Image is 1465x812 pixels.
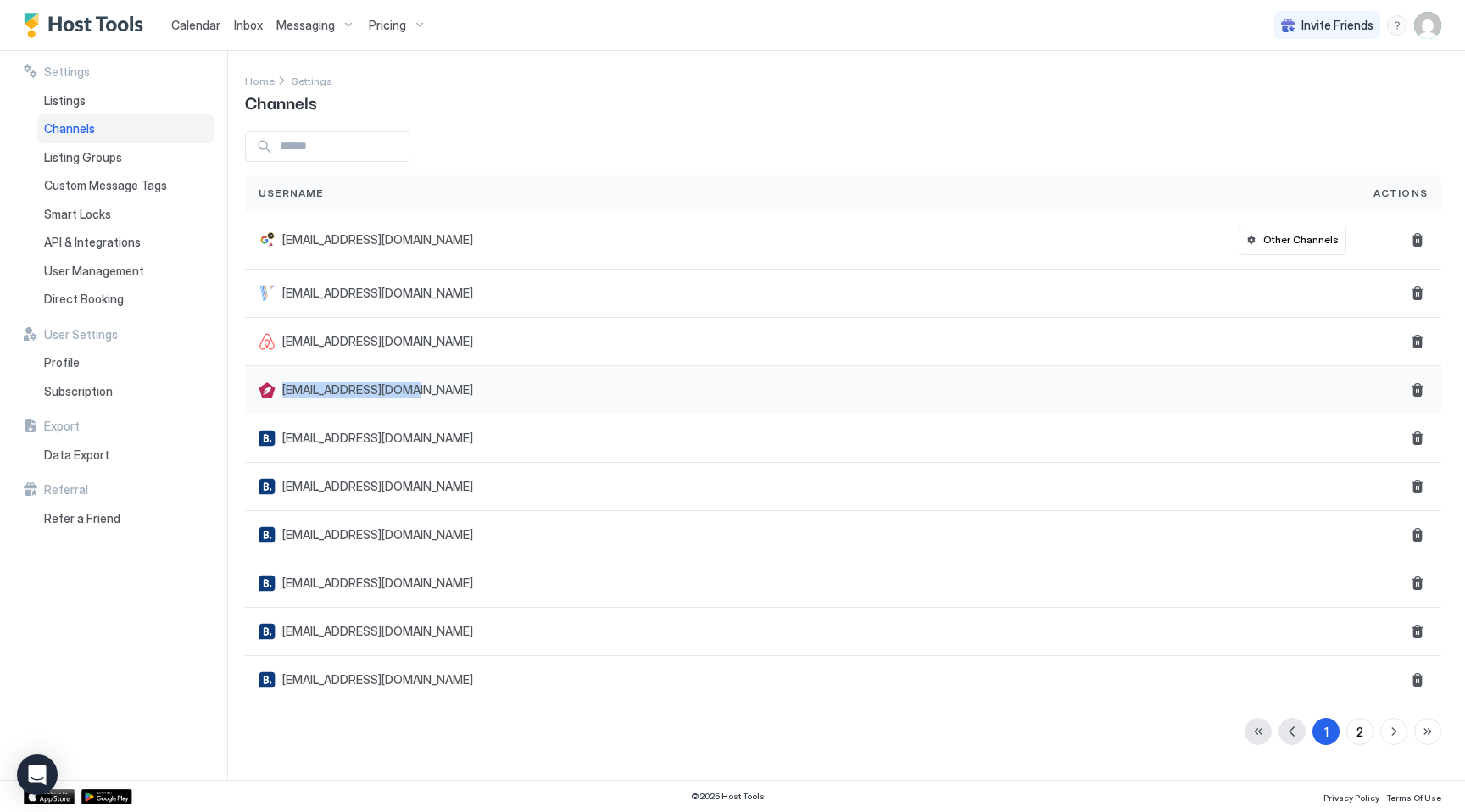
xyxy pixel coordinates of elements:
span: Referral [44,482,88,498]
a: Refer a Friend [37,504,214,533]
a: Custom Message Tags [37,171,214,200]
button: Delete [1407,525,1428,545]
a: App Store [24,789,75,804]
span: Terms Of Use [1386,793,1441,803]
button: Delete [1407,380,1428,400]
span: Home [245,75,275,87]
a: Home [245,71,275,89]
a: Terms Of Use [1386,787,1441,805]
span: © 2025 Host Tools [691,791,765,802]
span: Direct Booking [44,292,124,307]
span: [EMAIL_ADDRESS][DOMAIN_NAME] [282,624,473,639]
button: Delete [1407,283,1428,303]
div: Open Intercom Messenger [17,754,58,795]
span: User Settings [44,327,118,342]
div: 2 [1356,723,1363,741]
a: Subscription [37,377,214,406]
div: Breadcrumb [292,71,332,89]
span: Subscription [44,384,113,399]
span: [EMAIL_ADDRESS][DOMAIN_NAME] [282,672,473,687]
a: Host Tools Logo [24,13,151,38]
a: Profile [37,348,214,377]
a: Channels [37,114,214,143]
span: Pricing [369,18,406,33]
span: Data Export [44,448,109,463]
span: [EMAIL_ADDRESS][DOMAIN_NAME] [282,382,473,398]
span: Actions [1373,186,1428,201]
a: API & Integrations [37,228,214,257]
span: Custom Message Tags [44,178,167,193]
a: Privacy Policy [1323,787,1379,805]
span: [EMAIL_ADDRESS][DOMAIN_NAME] [282,286,473,301]
button: Delete [1407,428,1428,448]
a: Inbox [234,16,263,34]
div: Other Channels [1263,232,1339,247]
span: Smart Locks [44,207,111,222]
button: 1 [1312,718,1340,745]
span: [EMAIL_ADDRESS][DOMAIN_NAME] [282,334,473,349]
span: [EMAIL_ADDRESS][DOMAIN_NAME] [282,431,473,446]
span: Settings [292,75,332,87]
span: [EMAIL_ADDRESS][DOMAIN_NAME] [282,527,473,542]
div: menu [1387,15,1407,36]
a: Google Play Store [81,789,132,804]
a: Data Export [37,441,214,470]
span: Privacy Policy [1323,793,1379,803]
span: Invite Friends [1301,18,1373,33]
span: Inbox [234,18,263,32]
a: Calendar [171,16,220,34]
span: Listings [44,93,86,108]
span: Channels [245,89,317,114]
button: 2 [1346,718,1373,745]
span: [EMAIL_ADDRESS][DOMAIN_NAME] [282,576,473,591]
button: Delete [1407,621,1428,642]
span: Export [44,419,80,434]
span: Listing Groups [44,150,122,165]
span: Refer a Friend [44,511,120,526]
button: Other Channels [1239,225,1346,255]
button: Delete [1407,573,1428,593]
a: Settings [292,71,332,89]
a: User Management [37,257,214,286]
a: Smart Locks [37,200,214,229]
span: Settings [44,64,90,80]
input: Input Field [273,132,409,161]
span: Calendar [171,18,220,32]
button: Delete [1407,331,1428,352]
span: Profile [44,355,80,370]
span: Username [259,186,324,201]
button: Delete [1407,230,1428,250]
span: [EMAIL_ADDRESS][DOMAIN_NAME] [282,232,473,247]
a: Listing Groups [37,143,214,172]
div: User profile [1414,12,1441,39]
span: Messaging [276,18,335,33]
span: API & Integrations [44,235,141,250]
a: Direct Booking [37,285,214,314]
span: User Management [44,264,144,279]
span: Channels [44,121,95,136]
button: Delete [1407,476,1428,497]
div: Breadcrumb [245,71,275,89]
button: Delete [1407,670,1428,690]
a: Listings [37,86,214,115]
div: 1 [1324,723,1329,741]
span: [EMAIL_ADDRESS][DOMAIN_NAME] [282,479,473,494]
